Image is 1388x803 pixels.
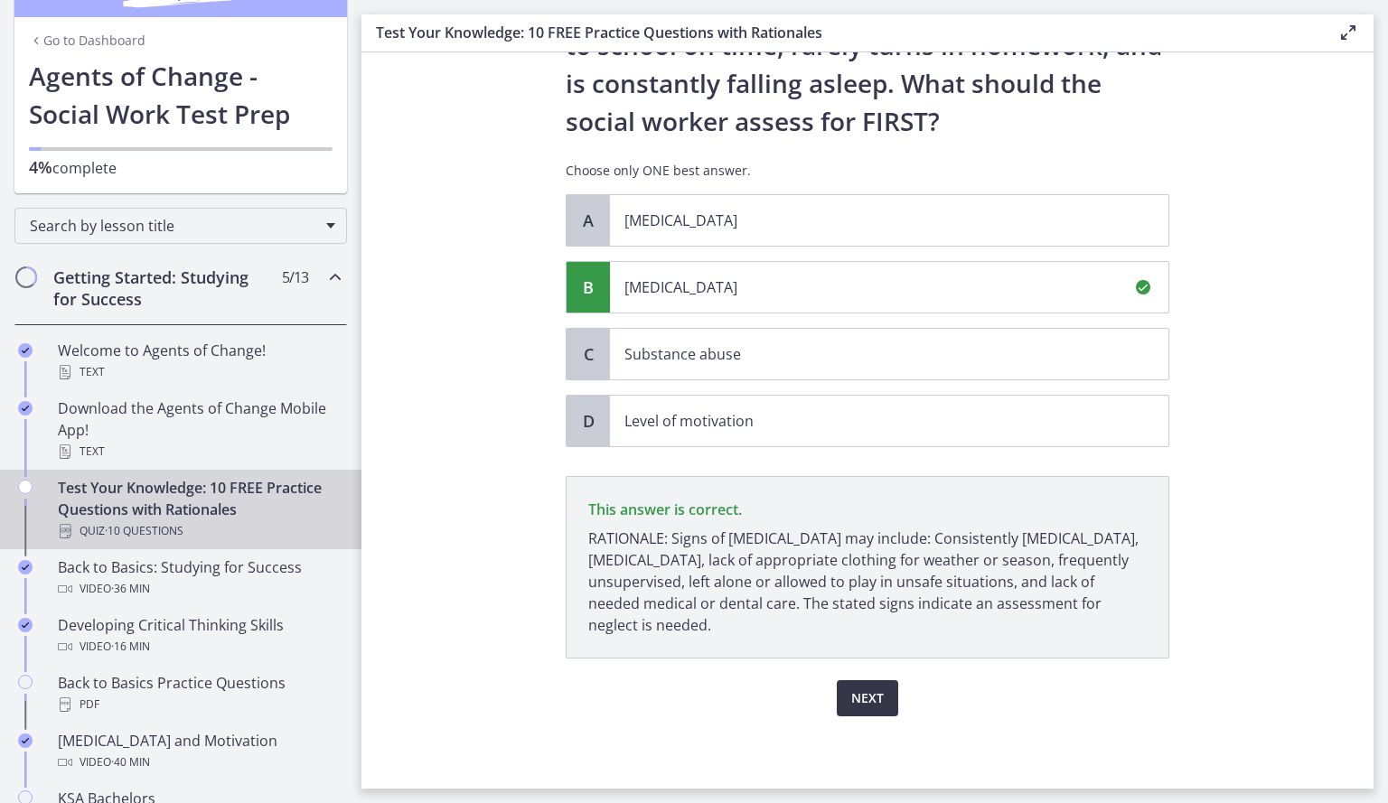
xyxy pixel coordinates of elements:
[282,266,308,288] span: 5 / 13
[837,680,898,716] button: Next
[58,614,340,658] div: Developing Critical Thinking Skills
[18,733,33,748] i: Completed
[58,397,340,462] div: Download the Agents of Change Mobile App!
[111,636,150,658] span: · 16 min
[111,578,150,600] span: · 36 min
[58,752,340,773] div: Video
[376,22,1308,43] h3: Test Your Knowledge: 10 FREE Practice Questions with Rationales
[577,410,599,432] span: D
[566,162,1169,180] p: Choose only ONE best answer.
[30,216,317,236] span: Search by lesson title
[588,528,1147,636] p: RATIONALE: Signs of [MEDICAL_DATA] may include: Consistently [MEDICAL_DATA], [MEDICAL_DATA], lack...
[624,210,1118,231] p: [MEDICAL_DATA]
[58,672,340,715] div: Back to Basics Practice Questions
[58,441,340,462] div: Text
[53,266,274,310] h2: Getting Started: Studying for Success
[58,340,340,383] div: Welcome to Agents of Change!
[851,687,884,709] span: Next
[58,520,340,542] div: Quiz
[29,156,52,178] span: 4%
[111,752,150,773] span: · 40 min
[18,560,33,574] i: Completed
[58,556,340,600] div: Back to Basics: Studying for Success
[58,578,340,600] div: Video
[58,636,340,658] div: Video
[577,210,599,231] span: A
[58,694,340,715] div: PDF
[58,361,340,383] div: Text
[29,156,333,179] p: complete
[577,276,599,298] span: B
[14,208,347,244] div: Search by lesson title
[58,477,340,542] div: Test Your Knowledge: 10 FREE Practice Questions with Rationales
[624,343,1118,365] p: Substance abuse
[29,57,333,133] h1: Agents of Change - Social Work Test Prep
[18,618,33,632] i: Completed
[58,730,340,773] div: [MEDICAL_DATA] and Motivation
[18,401,33,416] i: Completed
[624,276,1118,298] p: [MEDICAL_DATA]
[105,520,183,542] span: · 10 Questions
[624,410,1118,432] p: Level of motivation
[588,500,742,519] span: This answer is correct.
[18,343,33,358] i: Completed
[29,32,145,50] a: Go to Dashboard
[577,343,599,365] span: C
